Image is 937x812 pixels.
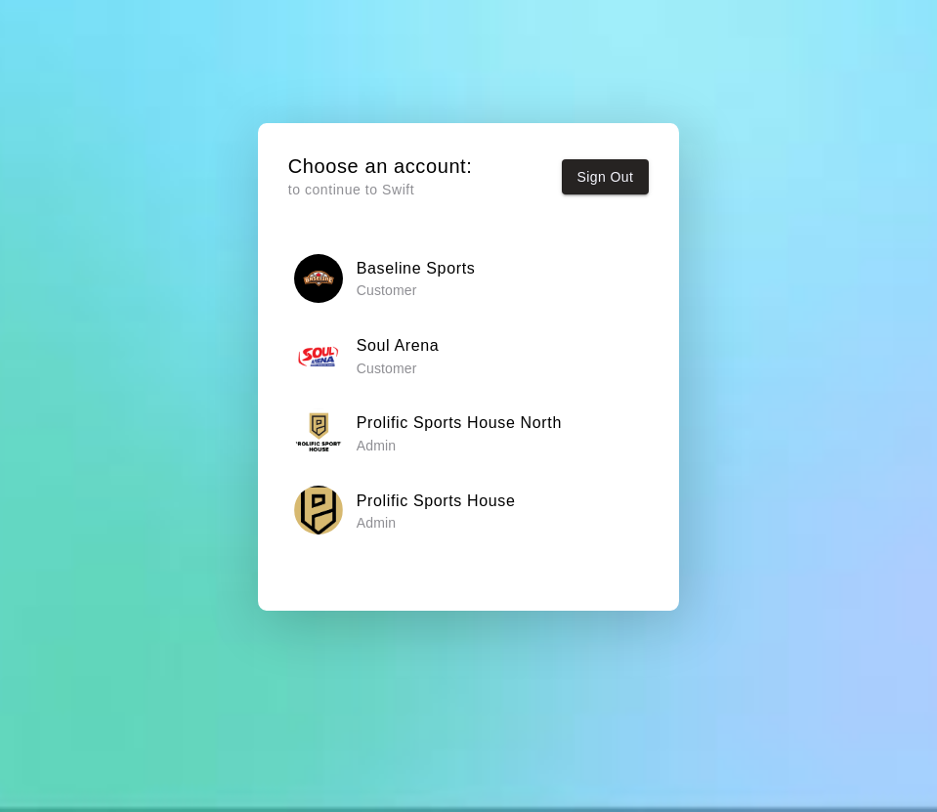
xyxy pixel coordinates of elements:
[357,333,440,359] h6: Soul Arena
[357,436,562,455] p: Admin
[294,254,343,303] img: Baseline Sports
[288,153,473,180] h5: Choose an account:
[357,280,476,300] p: Customer
[288,247,650,309] button: Baseline SportsBaseline Sports Customer
[288,324,650,386] button: Soul ArenaSoul Arena Customer
[294,331,343,380] img: Soul Arena
[357,359,440,378] p: Customer
[288,180,473,200] p: to continue to Swift
[357,410,562,436] h6: Prolific Sports House North
[288,403,650,464] button: Prolific Sports House NorthProlific Sports House North Admin
[294,408,343,457] img: Prolific Sports House North
[294,486,343,534] img: Prolific Sports House
[357,513,516,533] p: Admin
[288,480,650,541] button: Prolific Sports HouseProlific Sports House Admin
[357,256,476,281] h6: Baseline Sports
[357,489,516,514] h6: Prolific Sports House
[562,159,650,195] button: Sign Out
